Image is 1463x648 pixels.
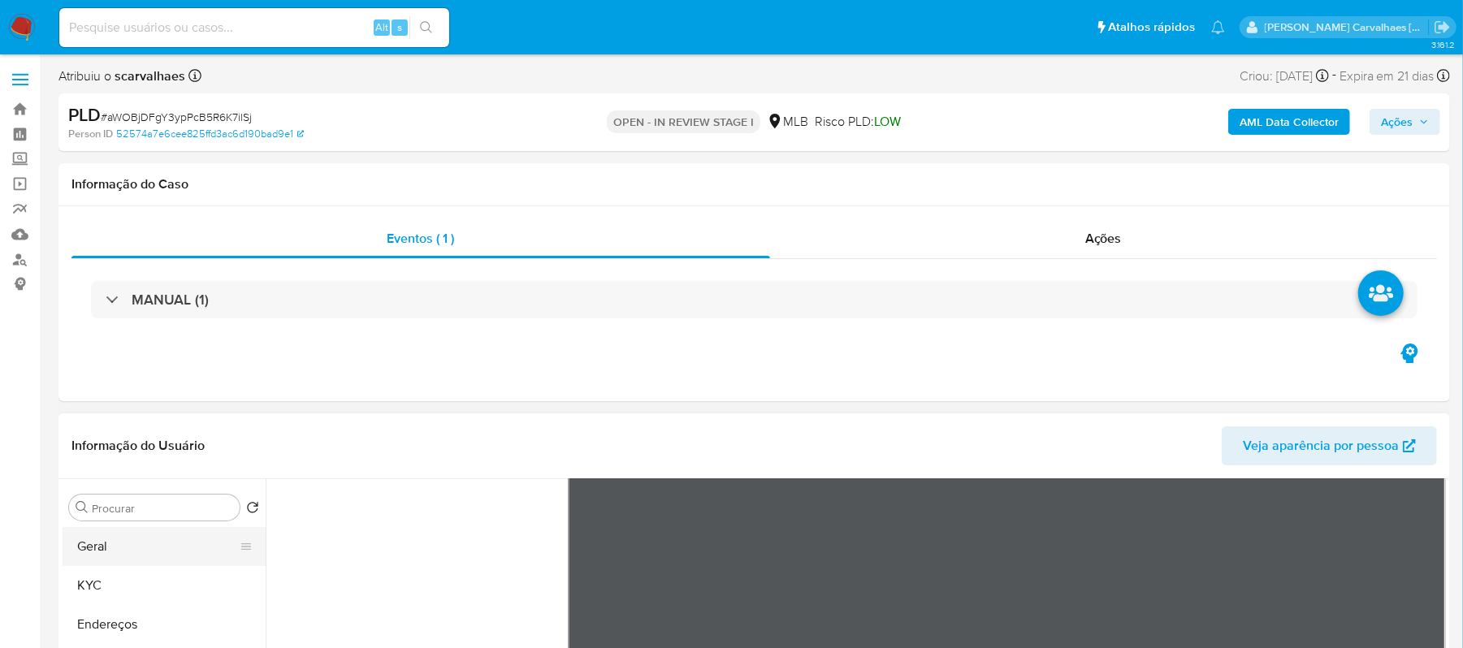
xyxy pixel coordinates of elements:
[815,113,901,131] span: Risco PLD:
[1340,67,1435,85] span: Expira em 21 dias
[71,176,1437,192] h1: Informação do Caso
[58,67,185,85] span: Atribuiu o
[71,438,205,454] h1: Informação do Usuário
[91,281,1418,318] div: MANUAL (1)
[101,109,252,125] span: # aWOBjDFgY3ypPcB5R6K7ilSj
[387,229,454,248] span: Eventos ( 1 )
[409,16,443,39] button: search-icon
[375,19,388,35] span: Alt
[1381,109,1413,135] span: Ações
[92,501,233,516] input: Procurar
[111,67,185,85] b: scarvalhaes
[63,605,266,644] button: Endereços
[59,17,449,38] input: Pesquise usuários ou casos...
[132,291,209,309] h3: MANUAL (1)
[63,566,266,605] button: KYC
[1434,19,1451,36] a: Sair
[1332,65,1336,87] span: -
[767,113,808,131] div: MLB
[68,102,101,127] b: PLD
[1222,426,1437,465] button: Veja aparência por pessoa
[68,127,113,141] b: Person ID
[1108,19,1195,36] span: Atalhos rápidos
[63,527,253,566] button: Geral
[1228,109,1350,135] button: AML Data Collector
[607,110,760,133] p: OPEN - IN REVIEW STAGE I
[1211,20,1225,34] a: Notificações
[1243,426,1399,465] span: Veja aparência por pessoa
[246,501,259,519] button: Retornar ao pedido padrão
[1240,109,1339,135] b: AML Data Collector
[874,112,901,131] span: LOW
[397,19,402,35] span: s
[76,501,89,514] button: Procurar
[1265,19,1429,35] p: sara.carvalhaes@mercadopago.com.br
[116,127,304,141] a: 52574a7e6cee825ffd3ac6d190bad9e1
[1240,65,1329,87] div: Criou: [DATE]
[1085,229,1122,248] span: Ações
[1370,109,1440,135] button: Ações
